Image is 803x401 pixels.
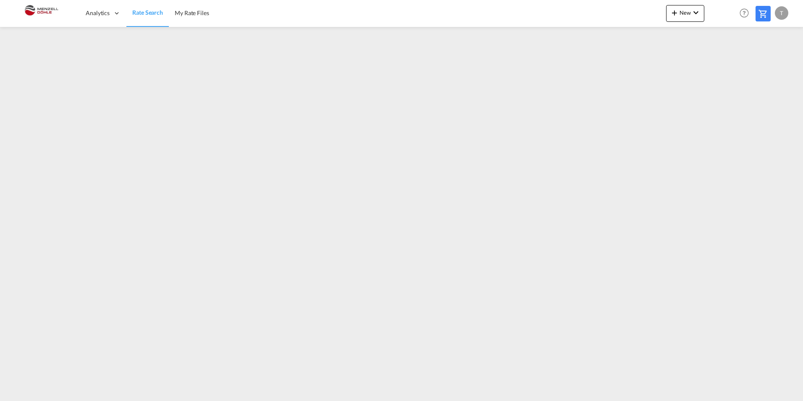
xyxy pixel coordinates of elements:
img: 5c2b1670644e11efba44c1e626d722bd.JPG [13,4,69,23]
div: Help [737,6,756,21]
div: T [775,6,788,20]
md-icon: icon-chevron-down [691,8,701,18]
span: Analytics [86,9,110,17]
span: Rate Search [132,9,163,16]
button: icon-plus 400-fgNewicon-chevron-down [666,5,704,22]
span: Help [737,6,751,20]
span: My Rate Files [175,9,209,16]
span: New [669,9,701,16]
md-icon: icon-plus 400-fg [669,8,680,18]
